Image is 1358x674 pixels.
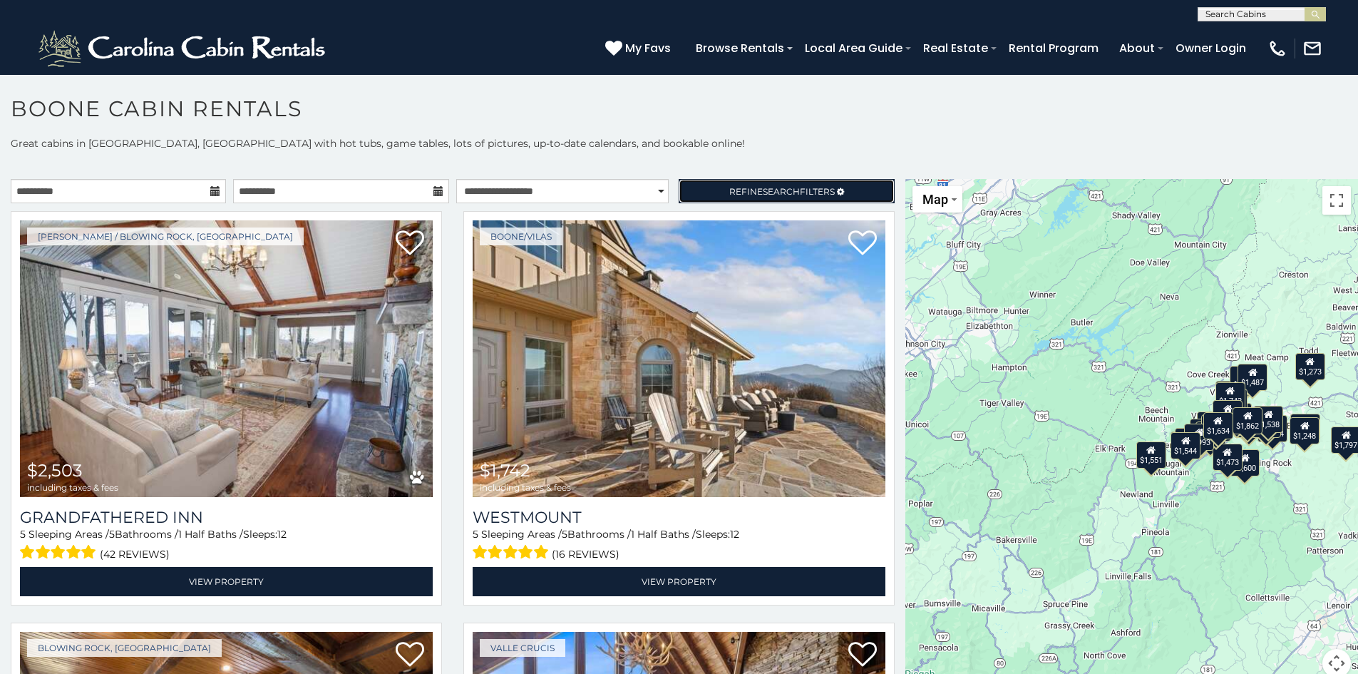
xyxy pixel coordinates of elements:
a: Grandfathered Inn $2,503 including taxes & fees [20,220,433,497]
div: Sleeping Areas / Bathrooms / Sleeps: [20,527,433,563]
span: 5 [109,528,115,541]
a: Browse Rentals [689,36,791,61]
span: Refine Filters [729,186,835,197]
a: Westmount $1,742 including taxes & fees [473,220,885,497]
a: RefineSearchFilters [679,179,894,203]
a: Add to favorites [396,640,424,670]
div: $1,353 [1290,414,1320,441]
img: phone-regular-white.png [1267,39,1287,58]
a: Add to favorites [848,229,877,259]
span: 1 Half Baths / [178,528,243,541]
a: Owner Login [1168,36,1253,61]
span: My Favs [625,39,671,57]
div: $2,503 [1235,410,1265,437]
span: $1,742 [480,460,530,481]
div: $1,538 [1254,406,1284,433]
a: [PERSON_NAME] / Blowing Rock, [GEOGRAPHIC_DATA] [27,228,304,245]
div: $1,273 [1295,353,1325,380]
div: $1,487 [1238,363,1268,390]
span: 1 Half Baths / [631,528,696,541]
span: 12 [730,528,739,541]
span: 5 [20,528,26,541]
img: Grandfathered Inn [20,220,433,497]
span: including taxes & fees [480,483,571,492]
div: $3,864 [1258,414,1288,441]
div: $1,473 [1213,444,1243,471]
div: Sleeping Areas / Bathrooms / Sleeps: [473,527,885,563]
span: (16 reviews) [552,545,619,563]
button: Toggle fullscreen view [1322,186,1351,215]
a: Real Estate [916,36,995,61]
a: Blowing Rock, [GEOGRAPHIC_DATA] [27,639,222,657]
img: White-1-2.png [36,27,331,70]
img: Westmount [473,220,885,497]
div: $1,600 [1230,449,1260,476]
a: About [1112,36,1162,61]
a: Add to favorites [848,640,877,670]
a: View Property [20,567,433,596]
span: 5 [473,528,478,541]
div: $1,599 [1230,365,1260,392]
div: $1,551 [1136,441,1166,469]
a: Boone/Vilas [480,228,562,245]
span: 5 [562,528,567,541]
div: $1,862 [1233,407,1263,434]
a: Grandfathered Inn [20,508,433,527]
a: My Favs [605,39,674,58]
span: Search [763,186,800,197]
a: View Property [473,567,885,596]
span: $2,503 [27,460,83,481]
div: $1,248 [1290,417,1320,444]
img: mail-regular-white.png [1302,39,1322,58]
div: $2,110 [1251,411,1281,438]
div: $2,546 [1213,400,1243,427]
a: Local Area Guide [798,36,910,61]
div: $1,993 [1185,424,1215,451]
span: including taxes & fees [27,483,118,492]
span: Map [922,192,948,207]
button: Change map style [912,186,962,213]
span: (42 reviews) [100,545,170,563]
div: $1,742 [1215,382,1245,409]
span: 12 [277,528,287,541]
a: Valle Crucis [480,639,565,657]
a: Westmount [473,508,885,527]
div: $1,634 [1203,412,1233,439]
div: $2,007 [1202,414,1232,441]
a: Add to favorites [396,229,424,259]
div: $1,544 [1171,432,1201,459]
a: Rental Program [1002,36,1106,61]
